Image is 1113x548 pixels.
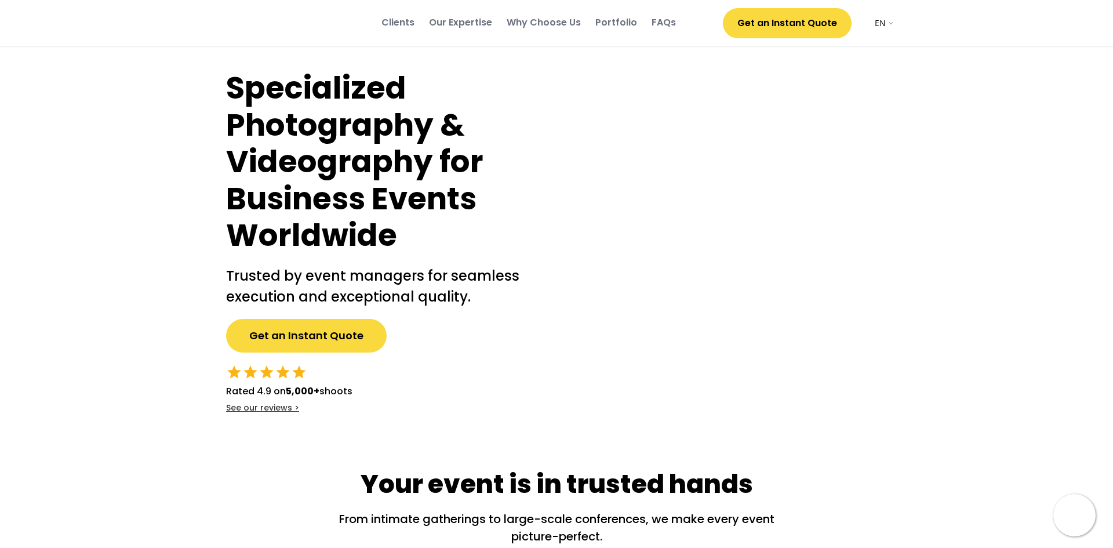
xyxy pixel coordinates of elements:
[291,364,307,380] button: star
[226,384,352,398] div: Rated 4.9 on shoots
[381,16,414,29] div: Clients
[595,16,637,29] div: Portfolio
[286,384,319,398] strong: 5,000+
[556,70,904,401] img: yH5BAEAAAAALAAAAAABAAEAAAIBRAA7
[652,16,676,29] div: FAQs
[723,8,852,38] button: Get an Instant Quote
[1053,494,1096,536] img: yH5BAEAAAAALAAAAAABAAEAAAIBRAA7
[507,16,581,29] div: Why Choose Us
[242,364,259,380] button: star
[218,12,334,34] img: yH5BAEAAAAALAAAAAABAAEAAAIBRAA7
[226,70,533,254] h1: Specialized Photography & Videography for Business Events Worldwide
[325,510,788,545] div: From intimate gatherings to large-scale conferences, we make every event picture-perfect.
[226,364,242,380] button: star
[259,364,275,380] button: star
[226,402,299,414] div: See our reviews >
[226,319,387,353] button: Get an Instant Quote
[429,16,492,29] div: Our Expertise
[226,266,533,307] h2: Trusted by event managers for seamless execution and exceptional quality.
[275,364,291,380] button: star
[857,17,869,29] img: yH5BAEAAAAALAAAAAABAAEAAAIBRAA7
[361,466,753,502] div: Your event is in trusted hands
